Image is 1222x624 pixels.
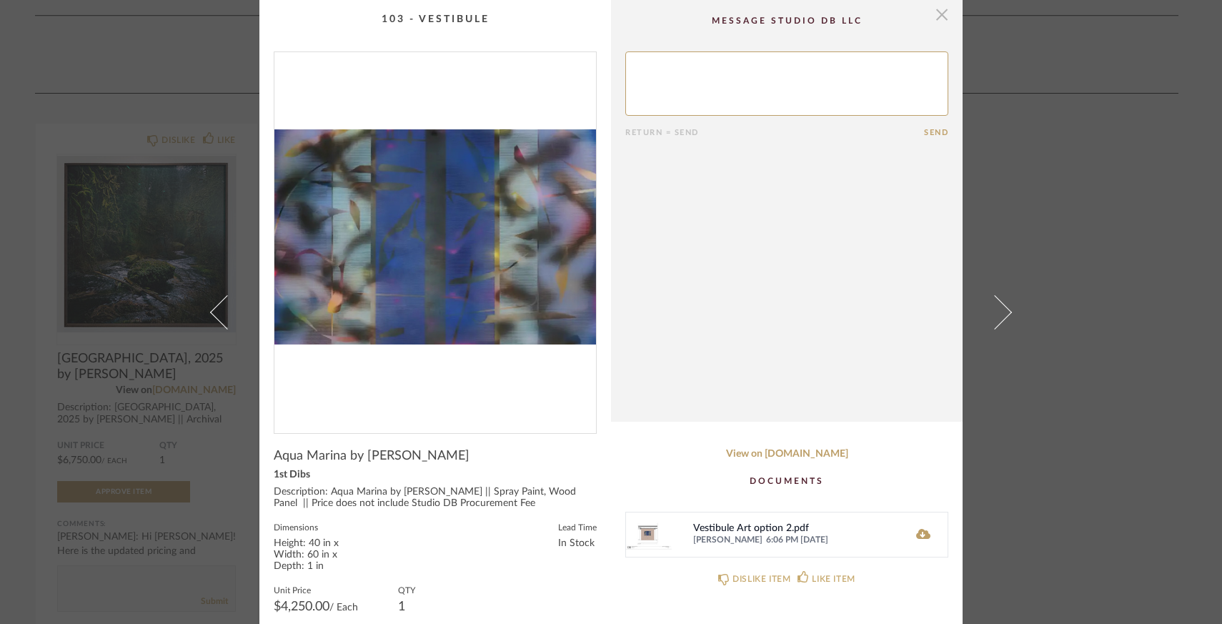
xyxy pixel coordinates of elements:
div: DISLIKE ITEM [732,572,790,586]
div: 0 [274,52,596,422]
div: Vestibule Art option 2.pdf [693,523,895,535]
label: QTY [398,584,415,595]
img: 7023c4ba-4bb1-4b3f-a23e-1fe5e1b9626c_1000x1000.jpg [274,52,596,422]
span: Aqua Marina by [PERSON_NAME] [274,448,470,464]
label: Dimensions [274,521,359,533]
img: 66342508-a33d-4a93-ad9d-6f1eb58a0c14_64x64.jpg [626,512,672,557]
a: View on [DOMAIN_NAME] [625,448,948,460]
label: Lead Time [558,521,597,533]
span: / Each [329,603,358,613]
div: Description: Aqua Marina by [PERSON_NAME] || Spray Paint, Wood Panel || Price does not include St... [274,487,597,510]
div: 1st Dibs [274,470,597,481]
div: 1 [398,601,415,613]
div: LIKE ITEM [812,572,855,586]
button: Send [924,128,948,137]
label: Unit Price [274,584,358,595]
span: $4,250.00 [274,600,329,613]
div: Return = Send [625,128,924,137]
div: In Stock [558,538,597,550]
span: [PERSON_NAME] [693,535,762,546]
div: Height: 40 in x Width: 60 in x Depth: 1 in [274,538,359,573]
span: 6:06 PM [DATE] [766,535,895,546]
